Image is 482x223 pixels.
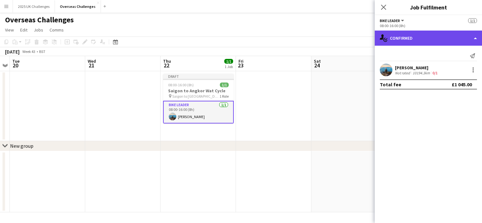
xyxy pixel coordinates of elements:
span: Edit [20,27,27,33]
span: 1/1 [220,83,229,87]
h3: Job Fulfilment [375,3,482,11]
span: 24 [313,62,321,69]
span: Thu [163,58,171,64]
span: 20 [11,62,20,69]
div: [DATE] [5,49,20,55]
a: Edit [18,26,30,34]
div: [PERSON_NAME] [395,65,439,71]
div: New group [10,143,33,149]
span: Jobs [34,27,43,33]
a: View [3,26,16,34]
span: Week 43 [21,49,37,54]
span: Wed [88,58,96,64]
app-skills-label: 0/1 [432,71,438,75]
span: Tue [12,58,20,64]
span: Saigon to [GEOGRAPHIC_DATA] [172,94,220,99]
app-job-card: Draft08:00-16:00 (8h)1/1Saigon to Angkor Wat Cycle Saigon to [GEOGRAPHIC_DATA]1 RoleBike Leader1/... [163,74,234,123]
a: Jobs [31,26,46,34]
div: Confirmed [375,31,482,46]
div: Not rated [395,71,411,75]
div: Draft [163,74,234,79]
div: 10194.3km [411,71,431,75]
div: BST [39,49,45,54]
span: 1/1 [468,18,477,23]
span: 21 [87,62,96,69]
div: Total fee [380,81,401,88]
button: Overseas Challenges [55,0,101,13]
app-card-role: Bike Leader1/108:00-16:00 (8h)[PERSON_NAME] [163,101,234,123]
span: 1 Role [220,94,229,99]
button: Bike Leader [380,18,405,23]
a: Comms [47,26,66,34]
span: 22 [162,62,171,69]
div: 08:00-16:00 (8h) [380,23,477,28]
h3: Saigon to Angkor Wat Cycle [163,88,234,94]
span: 1/1 [224,59,233,64]
button: 2025 UK Challenges [13,0,55,13]
span: Bike Leader [380,18,400,23]
span: 08:00-16:00 (8h) [168,83,194,87]
span: View [5,27,14,33]
span: Comms [50,27,64,33]
h1: Overseas Challenges [5,15,74,25]
span: Sat [314,58,321,64]
span: 23 [238,62,244,69]
div: £1 045.00 [452,81,472,88]
span: Fri [238,58,244,64]
div: 1 Job [225,64,233,69]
